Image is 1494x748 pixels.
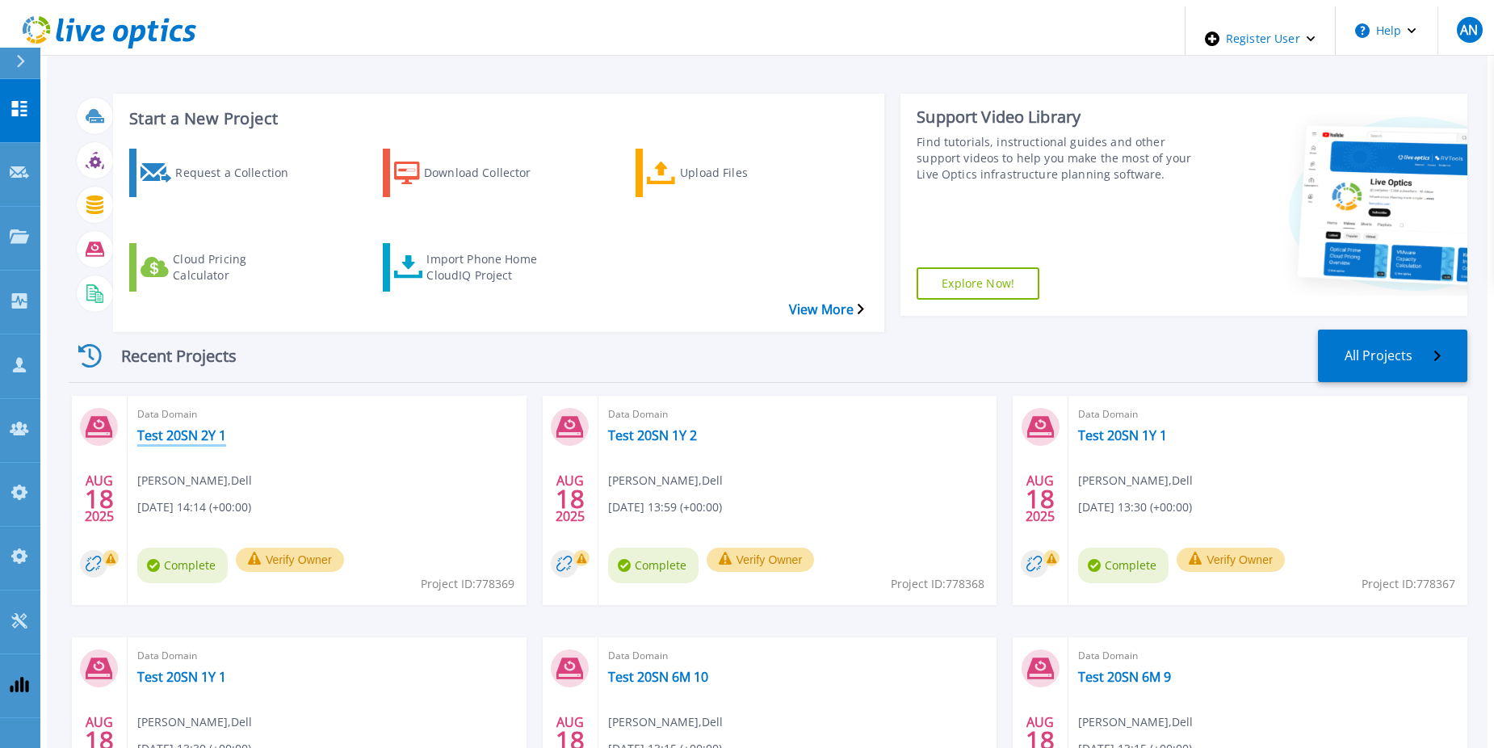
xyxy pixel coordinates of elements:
span: [DATE] 13:30 (+00:00) [1078,498,1192,516]
span: Project ID: 778369 [421,575,514,593]
a: Test 20SN 1Y 1 [1078,427,1167,443]
div: Download Collector [424,153,553,193]
button: Verify Owner [1177,548,1285,572]
span: Data Domain [137,647,517,665]
span: [PERSON_NAME] , Dell [608,713,723,731]
a: Test 20SN 6M 9 [1078,669,1171,685]
h3: Start a New Project [129,110,863,128]
span: Project ID: 778367 [1362,575,1455,593]
div: AUG 2025 [1025,469,1055,528]
button: Verify Owner [236,548,344,572]
span: [PERSON_NAME] , Dell [137,713,252,731]
div: Support Video Library [917,107,1205,128]
div: Find tutorials, instructional guides and other support videos to help you make the most of your L... [917,134,1205,183]
span: Data Domain [608,647,988,665]
span: 18 [556,492,585,506]
button: Verify Owner [707,548,815,572]
span: Project ID: 778368 [891,575,984,593]
span: 18 [85,492,114,506]
div: AUG 2025 [555,469,585,528]
a: Test 20SN 1Y 2 [608,427,697,443]
a: Cloud Pricing Calculator [129,243,325,292]
span: [DATE] 13:59 (+00:00) [608,498,722,516]
span: Data Domain [1078,647,1458,665]
span: 18 [85,733,114,747]
button: Help [1336,6,1437,55]
a: Upload Files [636,149,831,197]
span: 18 [1026,492,1055,506]
span: 18 [556,733,585,747]
a: Test 20SN 2Y 1 [137,427,226,443]
span: Data Domain [608,406,988,423]
span: Complete [137,548,228,583]
div: Register User [1186,6,1335,71]
div: Cloud Pricing Calculator [173,247,302,288]
div: Upload Files [680,153,809,193]
span: [PERSON_NAME] , Dell [608,472,723,490]
span: [DATE] 14:14 (+00:00) [137,498,251,516]
div: Import Phone Home CloudIQ Project [426,247,556,288]
div: Request a Collection [175,153,304,193]
a: Request a Collection [129,149,325,197]
span: [PERSON_NAME] , Dell [137,472,252,490]
div: AUG 2025 [84,469,115,528]
span: Complete [608,548,699,583]
a: Explore Now! [917,267,1039,300]
a: Download Collector [383,149,578,197]
a: Test 20SN 1Y 1 [137,669,226,685]
a: All Projects [1318,330,1467,382]
span: [PERSON_NAME] , Dell [1078,713,1193,731]
span: 18 [1026,733,1055,747]
span: Complete [1078,548,1169,583]
a: Test 20SN 6M 10 [608,669,708,685]
span: Data Domain [1078,406,1458,423]
a: View More [789,302,864,317]
span: AN [1460,23,1478,36]
span: [PERSON_NAME] , Dell [1078,472,1193,490]
span: Data Domain [137,406,517,423]
div: Recent Projects [69,336,262,376]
